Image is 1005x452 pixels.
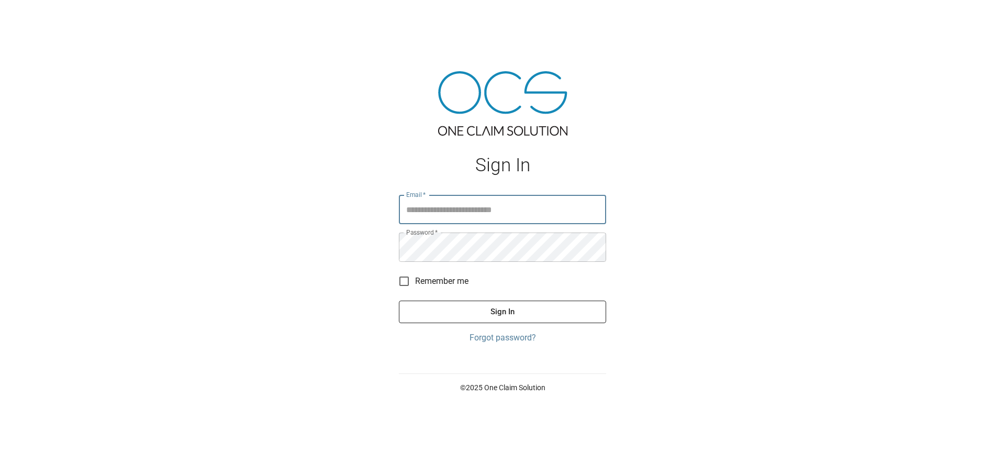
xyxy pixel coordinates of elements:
button: Sign In [399,301,606,323]
h1: Sign In [399,155,606,176]
span: Remember me [415,275,468,288]
img: ocs-logo-tra.png [438,71,567,136]
p: © 2025 One Claim Solution [399,382,606,393]
label: Password [406,228,438,237]
label: Email [406,190,426,199]
a: Forgot password? [399,332,606,344]
img: ocs-logo-white-transparent.png [13,6,54,27]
